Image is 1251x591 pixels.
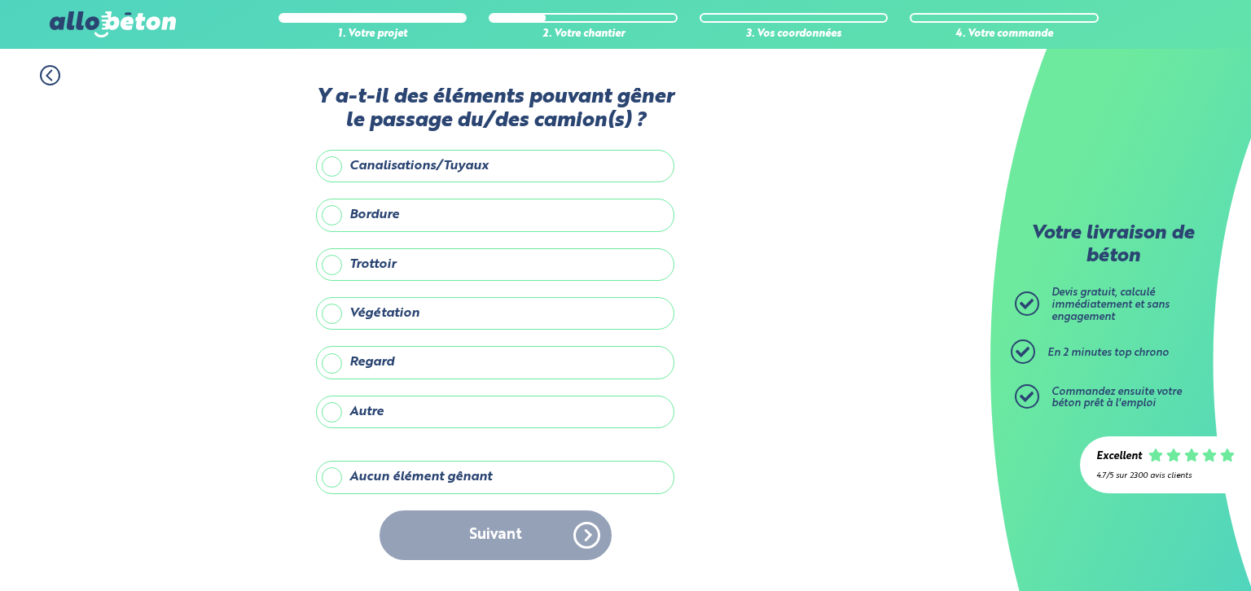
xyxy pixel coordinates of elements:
label: Y a-t-il des éléments pouvant gêner le passage du/des camion(s) ? [316,85,674,134]
iframe: Help widget launcher [1106,528,1233,573]
label: Canalisations/Tuyaux [316,150,674,182]
label: Végétation [316,297,674,330]
label: Aucun élément gênant [316,461,674,493]
div: 2. Votre chantier [489,28,678,41]
label: Bordure [316,199,674,231]
img: allobéton [50,11,175,37]
label: Regard [316,346,674,379]
div: 4. Votre commande [910,28,1099,41]
div: 1. Votre projet [279,28,467,41]
div: 3. Vos coordonnées [700,28,889,41]
label: Autre [316,396,674,428]
label: Trottoir [316,248,674,281]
